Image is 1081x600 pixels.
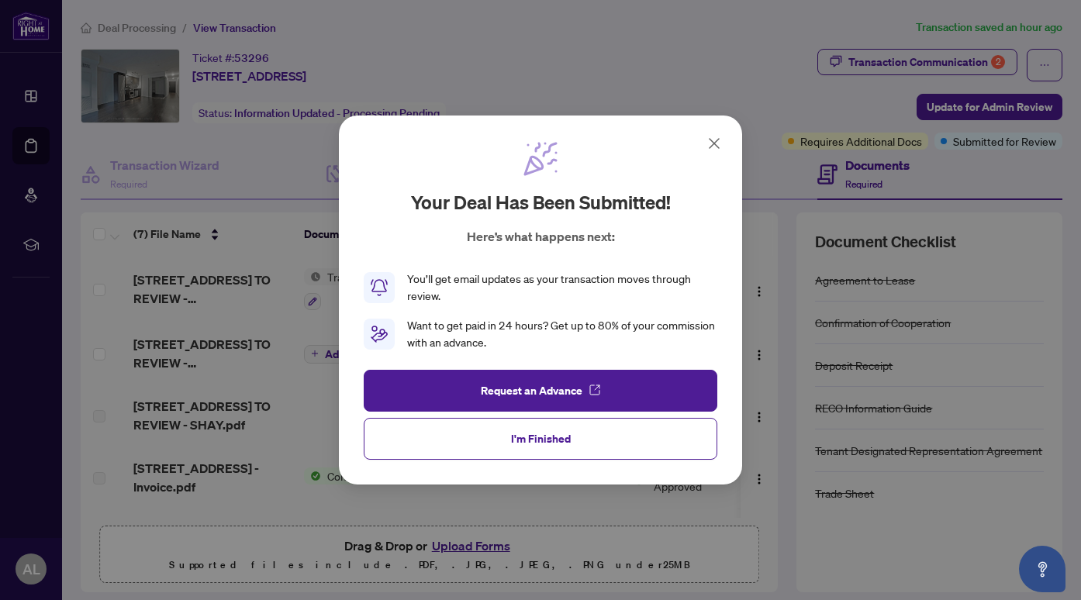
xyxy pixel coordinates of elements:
[481,378,582,403] span: Request an Advance
[364,370,717,412] button: Request an Advance
[407,317,717,351] div: Want to get paid in 24 hours? Get up to 80% of your commission with an advance.
[364,418,717,460] button: I'm Finished
[1019,546,1065,592] button: Open asap
[407,271,717,305] div: You’ll get email updates as your transaction moves through review.
[467,227,615,246] p: Here’s what happens next:
[411,190,671,215] h2: Your deal has been submitted!
[511,426,571,451] span: I'm Finished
